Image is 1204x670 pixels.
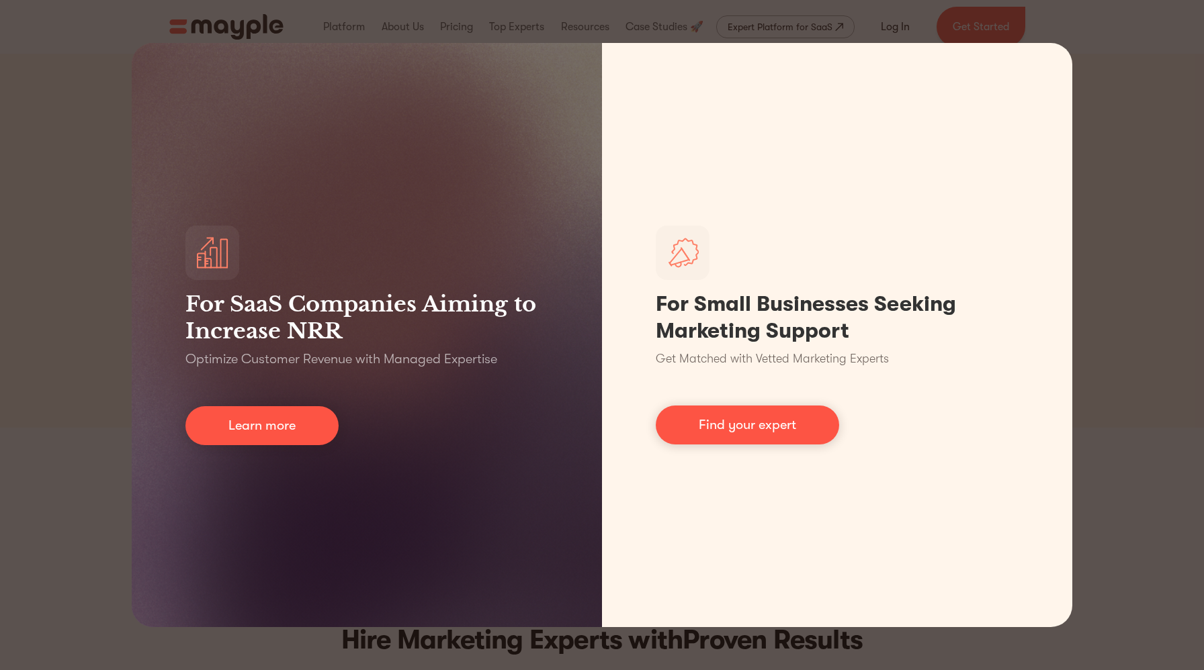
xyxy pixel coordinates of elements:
[656,350,889,368] p: Get Matched with Vetted Marketing Experts
[185,291,548,344] h3: For SaaS Companies Aiming to Increase NRR
[656,405,839,444] a: Find your expert
[185,350,497,369] p: Optimize Customer Revenue with Managed Expertise
[185,406,339,445] a: Learn more
[656,291,1019,344] h1: For Small Businesses Seeking Marketing Support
